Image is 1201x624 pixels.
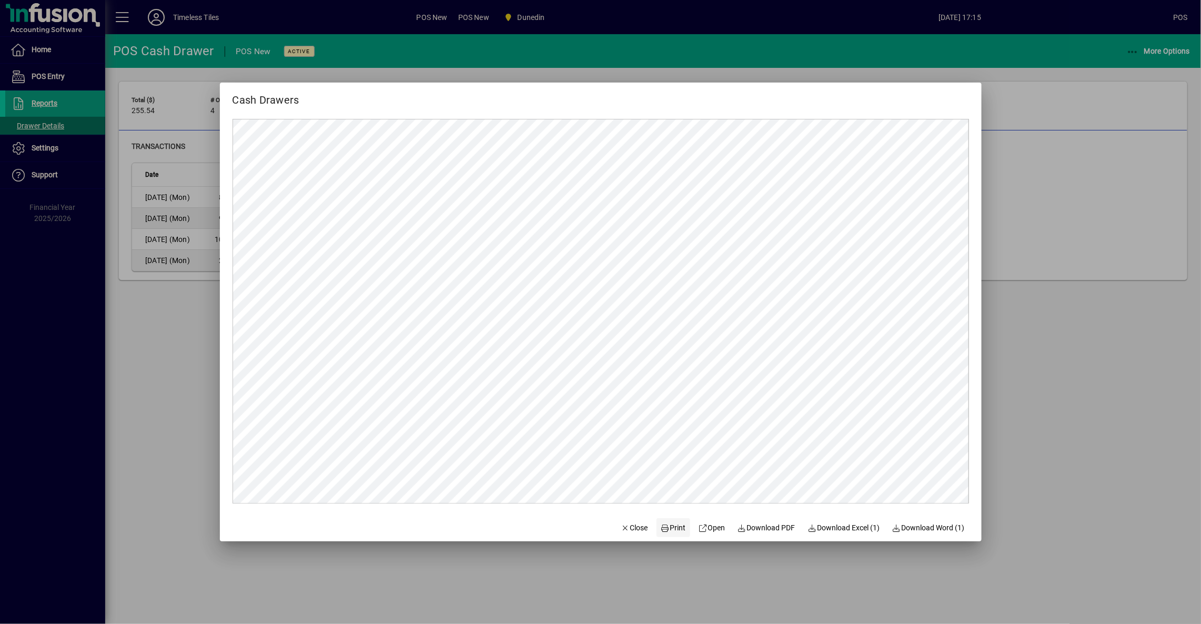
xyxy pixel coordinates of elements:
span: Close [621,522,648,534]
span: Open [699,522,725,534]
button: Download Word (1) [888,518,969,537]
span: Download Excel (1) [808,522,880,534]
a: Download PDF [733,518,800,537]
h2: Cash Drawers [220,83,312,108]
button: Print [657,518,690,537]
a: Open [694,518,730,537]
button: Download Excel (1) [804,518,884,537]
span: Download Word (1) [892,522,965,534]
span: Print [661,522,686,534]
button: Close [617,518,652,537]
span: Download PDF [738,522,795,534]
